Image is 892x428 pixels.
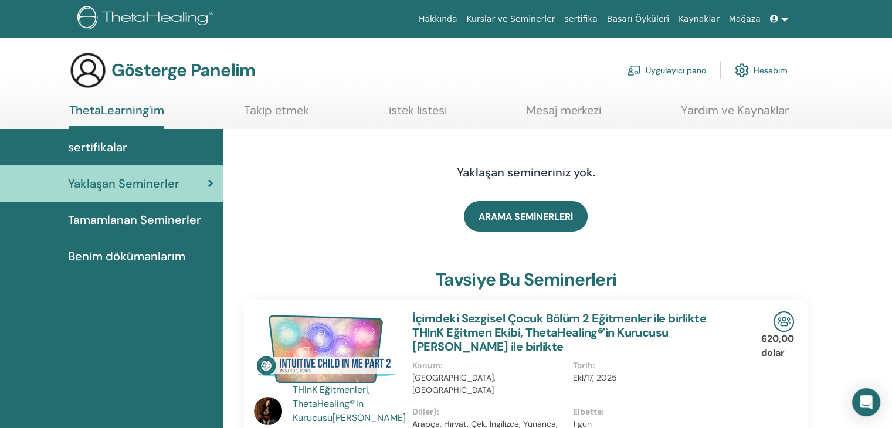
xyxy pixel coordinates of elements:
[419,14,457,23] font: Hakkında
[254,311,398,386] img: İçimdeki Sezgisel Çocuk Bölüm 2 Eğitmenleri
[761,332,794,359] font: 620,00 dolar
[735,57,788,83] a: Hesabım
[412,406,437,417] font: Diller)
[679,14,720,23] font: Kaynaklar
[681,103,789,118] font: Yardım ve Kaynaklar
[412,372,496,395] font: [GEOGRAPHIC_DATA], [GEOGRAPHIC_DATA]
[573,406,602,417] font: Elbette
[77,6,218,32] img: logo.png
[457,165,595,180] font: Yaklaşan semineriniz yok.
[774,311,794,332] img: Yüz Yüze Seminer
[68,176,179,191] font: Yaklaşan Seminerler
[69,52,107,89] img: generic-user-icon.jpg
[646,66,706,76] font: Uygulayıcı pano
[244,103,309,118] font: Takip etmek
[466,14,555,23] font: Kurslar ve Seminerler
[627,57,706,83] a: Uygulayıcı pano
[69,103,164,129] a: ThetaLearning'im
[526,103,601,126] a: Mesaj merkezi
[573,360,593,371] font: Tarih
[602,8,674,30] a: Başarı Öyküleri
[68,249,185,264] font: Benim dökümanlarım
[244,103,309,126] a: Takip etmek
[681,103,789,126] a: Yardım ve Kaynaklar
[440,360,443,371] font: :
[564,14,597,23] font: sertifika
[464,201,588,232] a: ARAMA SEMİNERLERİ
[435,268,616,291] font: tavsiye bu seminerleri
[68,140,127,155] font: sertifikalar
[627,65,641,76] img: chalkboard-teacher.svg
[437,406,439,417] font: :
[674,8,724,30] a: Kaynaklar
[735,60,749,80] img: cog.svg
[573,372,617,383] font: Eki/17, 2025
[593,360,595,371] font: :
[728,14,760,23] font: Mağaza
[254,397,282,425] img: default.jpg
[389,103,447,126] a: istek listesi
[852,388,880,416] div: Intercom Messenger'ı açın
[462,8,559,30] a: Kurslar ve Seminerler
[526,103,601,118] font: Mesaj merkezi
[69,103,164,118] font: ThetaLearning'im
[111,59,255,81] font: Gösterge Panelim
[602,406,604,417] font: :
[414,8,462,30] a: Hakkında
[389,103,447,118] font: istek listesi
[559,8,602,30] a: sertifika
[607,14,669,23] font: Başarı Öyküleri
[724,8,765,30] a: Mağaza
[412,311,706,354] a: İçimdeki Sezgisel Çocuk Bölüm 2 Eğitmenler ile birlikte THInK Eğitmen Ekibi, ThetaHealing®'in Kur...
[479,210,573,223] font: ARAMA SEMİNERLERİ
[293,383,370,424] font: THInK Eğitmenleri, ThetaHealing®'in Kurucusu
[68,212,201,227] font: Tamamlanan Seminerler
[412,360,440,371] font: Konum
[754,66,788,76] font: Hesabım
